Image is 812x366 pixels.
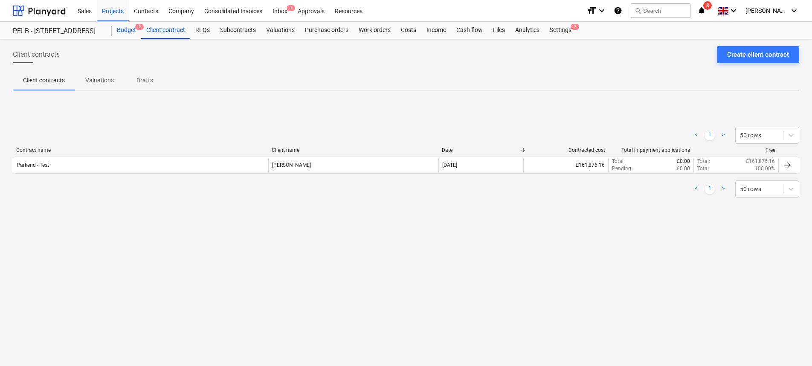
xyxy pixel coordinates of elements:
div: Client name [272,147,435,153]
a: Next page [718,184,728,194]
span: 7 [571,24,579,30]
i: keyboard_arrow_down [789,6,799,16]
div: Total in payment applications [612,147,690,153]
span: 2 [135,24,144,30]
span: [PERSON_NAME] [745,7,788,14]
p: £161,876.16 [746,158,775,165]
span: 1 [287,5,295,11]
div: Free [697,147,775,153]
div: Parkend - Test [17,162,49,168]
div: £161,876.16 [523,158,608,172]
a: Page 1 is your current page [705,184,715,194]
a: Previous page [691,130,701,140]
div: Settings [545,22,577,39]
div: [DATE] [442,162,457,168]
span: 8 [703,1,712,10]
div: Date [442,147,520,153]
div: Contract name [16,147,265,153]
a: Budget2 [112,22,141,39]
button: Search [631,3,690,18]
p: 100.00% [755,165,775,172]
p: Total : [697,158,710,165]
p: Pending : [612,165,632,172]
div: Create client contract [727,49,789,60]
div: [PERSON_NAME] [272,162,311,168]
a: Work orders [354,22,396,39]
a: Settings7 [545,22,577,39]
div: PELB - [STREET_ADDRESS] [13,27,101,36]
p: Total : [612,158,625,165]
a: Cash flow [451,22,488,39]
a: Page 1 is your current page [705,130,715,140]
span: search [635,7,641,14]
a: Income [421,22,451,39]
div: Budget [112,22,141,39]
i: keyboard_arrow_down [728,6,739,16]
p: £0.00 [677,158,690,165]
i: keyboard_arrow_down [597,6,607,16]
a: Previous page [691,184,701,194]
p: Total : [697,165,710,172]
a: Subcontracts [215,22,261,39]
button: Create client contract [717,46,799,63]
i: notifications [697,6,706,16]
i: format_size [586,6,597,16]
p: Drafts [134,76,155,85]
a: RFQs [190,22,215,39]
p: Valuations [85,76,114,85]
a: Costs [396,22,421,39]
p: £0.00 [677,165,690,172]
a: Files [488,22,510,39]
i: Knowledge base [614,6,622,16]
a: Next page [718,130,728,140]
a: Purchase orders [300,22,354,39]
a: Client contract [141,22,190,39]
p: Client contracts [23,76,65,85]
div: Contracted cost [527,147,605,153]
a: Analytics [510,22,545,39]
a: Valuations [261,22,300,39]
span: Client contracts [13,49,60,60]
